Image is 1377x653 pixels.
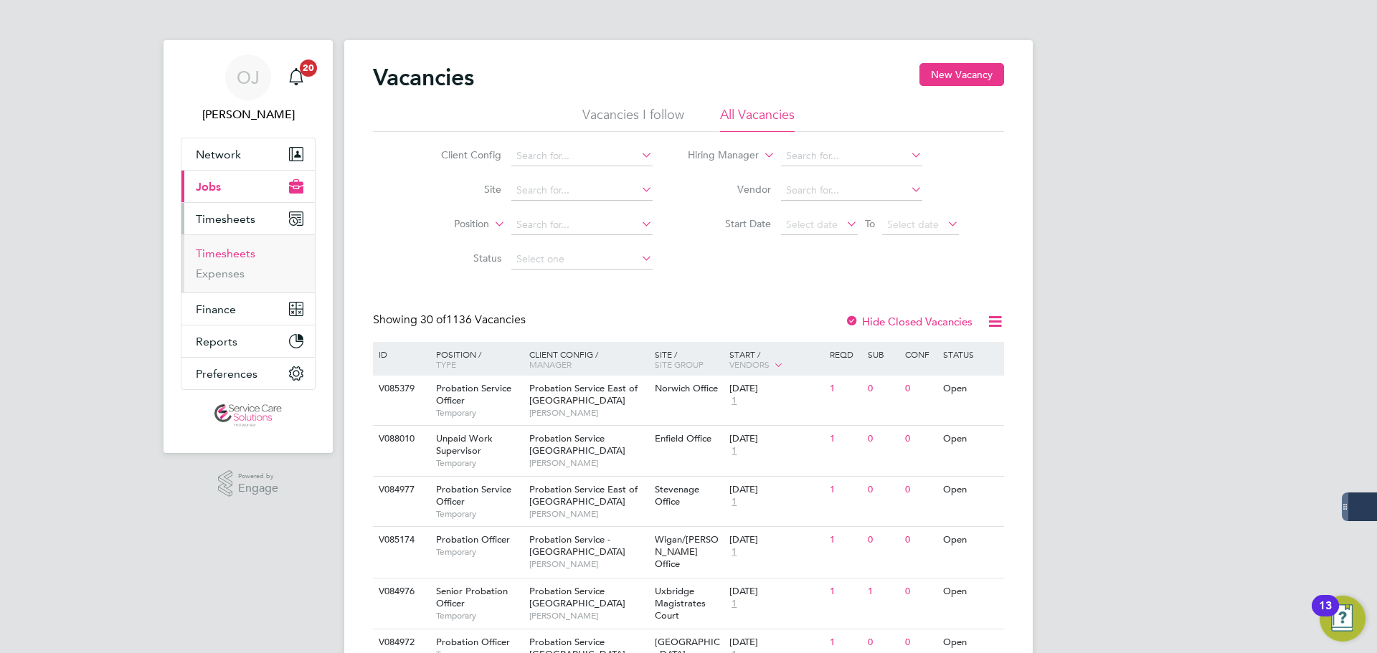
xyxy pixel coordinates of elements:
span: Temporary [436,457,522,469]
div: Site / [651,342,727,376]
div: Open [940,376,1002,402]
span: Norwich Office [655,382,718,394]
a: Go to home page [181,404,316,427]
div: 0 [902,477,939,503]
div: Showing [373,313,529,328]
button: Open Resource Center, 13 new notifications [1320,596,1366,642]
span: Probation Officer [436,636,510,648]
span: Probation Service Officer [436,483,511,507]
div: V084977 [375,477,425,503]
button: Jobs [181,171,315,202]
span: 30 of [420,313,446,327]
span: Finance [196,302,236,316]
span: Probation Service East of [GEOGRAPHIC_DATA] [529,382,638,406]
span: Select date [887,218,939,231]
button: Reports [181,325,315,357]
span: Site Group [655,358,704,370]
input: Search for... [511,181,653,201]
button: Timesheets [181,203,315,234]
div: 0 [864,426,902,452]
div: 0 [902,527,939,553]
span: [PERSON_NAME] [529,457,648,469]
span: Vendors [729,358,770,370]
span: Temporary [436,508,522,520]
span: 1 [729,395,739,407]
div: Open [940,527,1002,553]
div: [DATE] [729,586,823,598]
a: 20 [282,54,311,100]
span: 1136 Vacancies [420,313,526,327]
span: Probation Service [GEOGRAPHIC_DATA] [529,432,625,457]
div: 1 [864,578,902,605]
span: Probation Service East of [GEOGRAPHIC_DATA] [529,483,638,507]
span: Temporary [436,546,522,558]
div: 0 [902,426,939,452]
div: 1 [826,477,863,503]
div: V084976 [375,578,425,605]
label: Client Config [419,148,501,161]
div: Timesheets [181,234,315,292]
label: Position [407,217,489,232]
input: Search for... [511,215,653,235]
div: [DATE] [729,484,823,496]
span: Powered by [238,470,278,482]
div: 0 [902,578,939,605]
div: 1 [826,527,863,553]
div: V088010 [375,426,425,452]
span: Network [196,148,241,161]
div: Open [940,426,1002,452]
div: 0 [864,527,902,553]
span: Temporary [436,407,522,419]
span: 20 [300,59,317,77]
button: New Vacancy [919,63,1004,86]
img: servicecare-logo-retina.png [214,404,282,427]
div: 13 [1319,606,1332,624]
span: Type [436,358,456,370]
nav: Main navigation [164,40,333,453]
label: Vendor [688,183,771,196]
span: Jobs [196,180,221,194]
div: Position / [425,342,526,376]
div: ID [375,342,425,366]
span: OJ [237,68,260,87]
a: Expenses [196,267,245,280]
span: 1 [729,546,739,558]
span: Select date [786,218,838,231]
div: Client Config / [526,342,651,376]
span: [PERSON_NAME] [529,558,648,570]
a: Timesheets [196,247,255,260]
label: Hide Closed Vacancies [845,315,973,328]
span: Probation Service Officer [436,382,511,406]
span: Manager [529,358,572,370]
label: Start Date [688,217,771,230]
span: 1 [729,598,739,610]
h2: Vacancies [373,63,474,92]
div: [DATE] [729,637,823,649]
span: To [861,214,879,233]
span: 1 [729,496,739,508]
button: Preferences [181,358,315,389]
span: Temporary [436,610,522,621]
div: [DATE] [729,383,823,395]
span: Engage [238,482,278,495]
div: V085174 [375,527,425,553]
label: Status [419,252,501,264]
a: Powered byEngage [218,470,279,497]
li: Vacancies I follow [582,106,684,132]
div: [DATE] [729,433,823,445]
a: OJ[PERSON_NAME] [181,54,316,123]
div: 0 [864,376,902,402]
div: 0 [864,477,902,503]
span: Timesheets [196,212,255,226]
span: Probation Service - [GEOGRAPHIC_DATA] [529,533,625,558]
li: All Vacancies [720,106,795,132]
input: Search for... [781,146,922,166]
input: Select one [511,249,653,270]
span: Wigan/[PERSON_NAME] Office [655,533,719,570]
div: Open [940,578,1002,605]
span: Stevenage Office [655,483,699,507]
div: 0 [902,376,939,402]
div: [DATE] [729,534,823,546]
span: [PERSON_NAME] [529,610,648,621]
div: V085379 [375,376,425,402]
